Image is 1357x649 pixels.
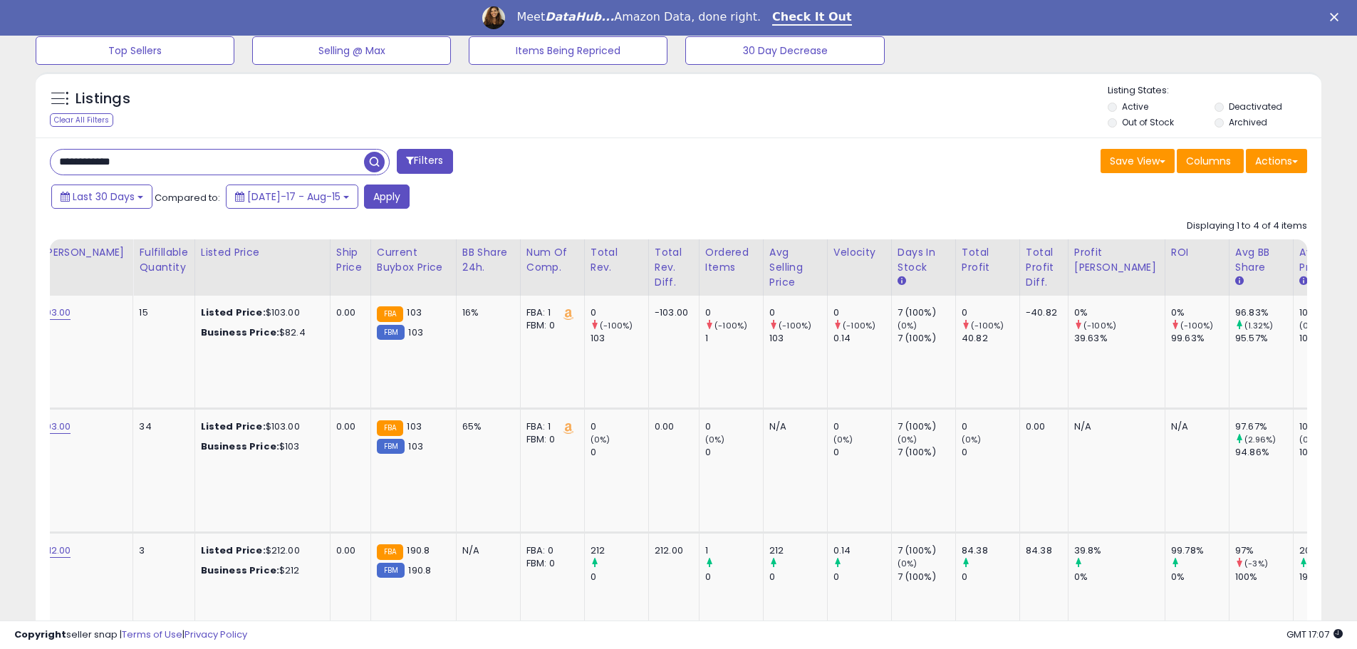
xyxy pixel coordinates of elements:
[526,420,573,433] div: FBA: 1
[377,563,405,578] small: FBM
[51,185,152,209] button: Last 30 Days
[247,189,340,204] span: [DATE]-17 - Aug-15
[397,149,452,174] button: Filters
[843,320,875,331] small: (-100%)
[377,439,405,454] small: FBM
[833,332,891,345] div: 0.14
[898,558,917,569] small: (0%)
[336,306,360,319] div: 0.00
[201,544,319,557] div: $212.00
[42,544,71,558] a: 212.00
[201,440,279,453] b: Business Price:
[705,446,763,459] div: 0
[526,433,573,446] div: FBM: 0
[482,6,505,29] img: Profile image for Georgie
[526,306,573,319] div: FBA: 1
[705,544,763,557] div: 1
[655,544,688,557] div: 212.00
[833,571,891,583] div: 0
[1026,420,1057,433] div: 0.00
[833,544,891,557] div: 0.14
[1074,245,1159,275] div: Profit [PERSON_NAME]
[42,420,71,434] a: 103.00
[139,306,183,319] div: 15
[516,10,761,24] div: Meet Amazon Data, done right.
[73,189,135,204] span: Last 30 Days
[462,306,509,319] div: 16%
[377,245,450,275] div: Current Buybox Price
[705,420,763,433] div: 0
[377,306,403,322] small: FBA
[336,245,365,275] div: Ship Price
[962,245,1014,275] div: Total Profit
[76,89,130,109] h5: Listings
[545,10,614,24] i: DataHub...
[139,420,183,433] div: 34
[655,420,688,433] div: 0.00
[1299,320,1319,331] small: (0%)
[201,420,319,433] div: $103.00
[591,446,648,459] div: 0
[1299,571,1357,583] div: 190.8
[591,544,648,557] div: 212
[14,628,247,642] div: seller snap | |
[526,319,573,332] div: FBM: 0
[591,245,643,275] div: Total Rev.
[1244,320,1273,331] small: (1.32%)
[1235,275,1244,288] small: Avg BB Share.
[898,434,917,445] small: (0%)
[769,306,827,319] div: 0
[1026,245,1062,290] div: Total Profit Diff.
[772,10,852,26] a: Check It Out
[705,245,757,275] div: Ordered Items
[377,325,405,340] small: FBM
[898,275,906,288] small: Days In Stock.
[336,420,360,433] div: 0.00
[1187,219,1307,233] div: Displaying 1 to 4 of 4 items
[408,440,422,453] span: 103
[705,571,763,583] div: 0
[962,434,982,445] small: (0%)
[1171,544,1229,557] div: 99.78%
[201,306,319,319] div: $103.00
[1101,149,1175,173] button: Save View
[201,564,279,577] b: Business Price:
[1299,332,1357,345] div: 103
[769,420,816,433] div: N/A
[364,185,410,209] button: Apply
[1235,306,1293,319] div: 96.83%
[1299,544,1357,557] div: 204.77
[1299,434,1319,445] small: (0%)
[122,628,182,641] a: Terms of Use
[833,446,891,459] div: 0
[1246,149,1307,173] button: Actions
[898,420,955,433] div: 7 (100%)
[769,332,827,345] div: 103
[201,326,319,339] div: $82.4
[1074,420,1154,433] div: N/A
[1171,332,1229,345] div: 99.63%
[50,113,113,127] div: Clear All Filters
[1244,558,1268,569] small: (-3%)
[42,306,71,320] a: 103.00
[962,571,1019,583] div: 0
[1026,306,1057,319] div: -40.82
[14,628,66,641] strong: Copyright
[591,332,648,345] div: 103
[769,245,821,290] div: Avg Selling Price
[155,191,220,204] span: Compared to:
[1299,275,1308,288] small: Avg Win Price.
[201,440,319,453] div: $103
[705,332,763,345] div: 1
[1186,154,1231,168] span: Columns
[1171,245,1223,260] div: ROI
[1108,84,1321,98] p: Listing States:
[408,564,431,577] span: 190.8
[226,185,358,209] button: [DATE]-17 - Aug-15
[898,446,955,459] div: 7 (100%)
[1299,420,1357,433] div: 103
[252,36,451,65] button: Selling @ Max
[201,544,266,557] b: Listed Price:
[201,306,266,319] b: Listed Price:
[201,245,324,260] div: Listed Price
